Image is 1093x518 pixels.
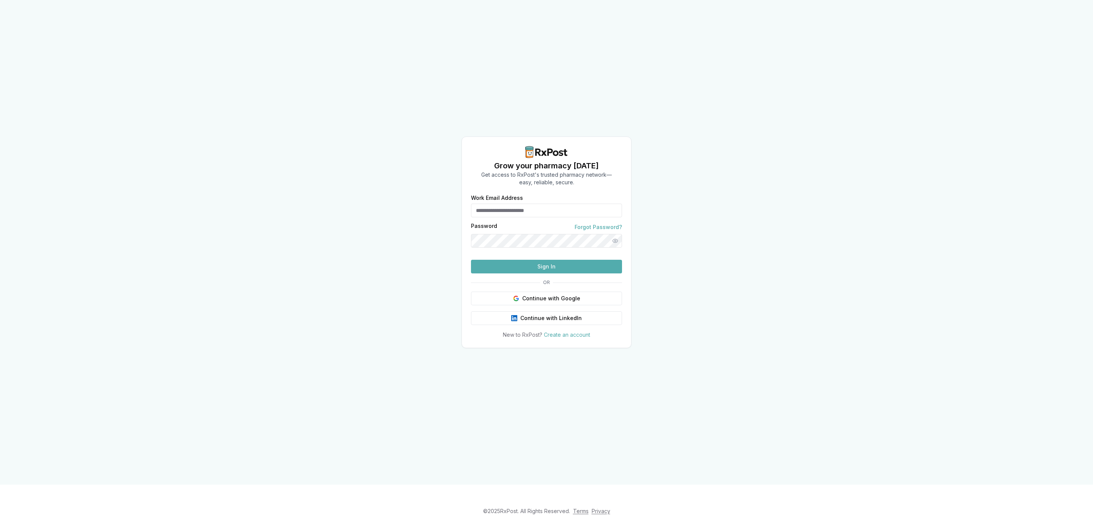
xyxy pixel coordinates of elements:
button: Show password [608,234,622,248]
span: New to RxPost? [503,331,542,338]
button: Sign In [471,260,622,273]
a: Terms [573,508,589,514]
img: RxPost Logo [522,146,571,158]
button: Continue with LinkedIn [471,311,622,325]
img: LinkedIn [511,315,517,321]
p: Get access to RxPost's trusted pharmacy network— easy, reliable, secure. [481,171,612,186]
a: Privacy [592,508,610,514]
img: Google [513,295,519,301]
a: Forgot Password? [575,223,622,231]
h1: Grow your pharmacy [DATE] [481,160,612,171]
label: Work Email Address [471,195,622,201]
label: Password [471,223,497,231]
span: OR [540,279,553,286]
a: Create an account [544,331,590,338]
button: Continue with Google [471,292,622,305]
